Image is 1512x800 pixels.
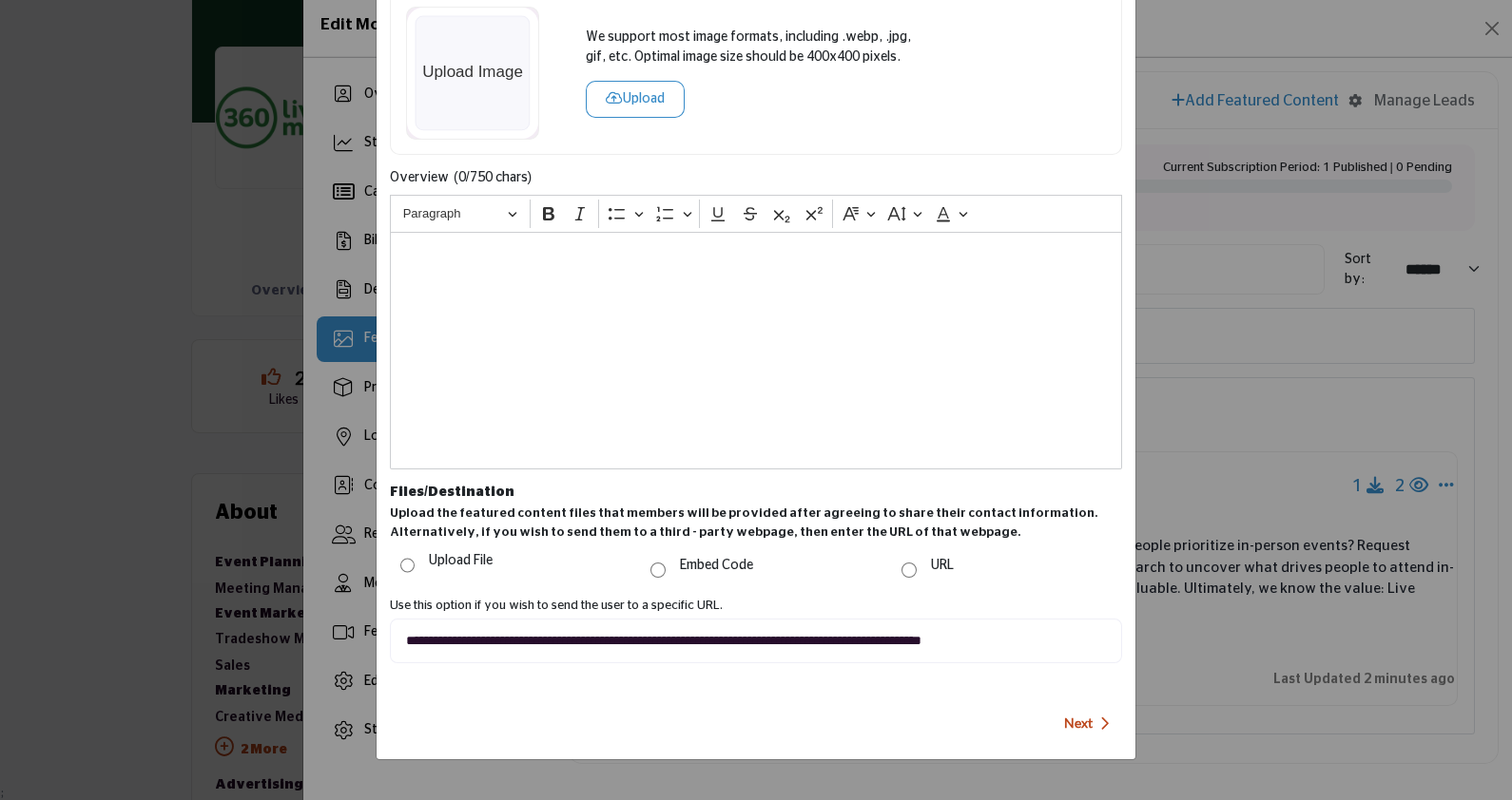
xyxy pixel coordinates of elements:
button: Upload [586,81,685,118]
label: Embed Code [680,556,753,576]
label: URL [931,556,954,576]
button: Next [1058,700,1104,746]
p: Upload the featured content files that members will be provided after agreeing to share their con... [390,505,1122,542]
div: Editor editing area: main [390,232,1122,469]
b: Files/Destination [390,486,514,499]
p: We support most image formats, including .webp, .jpg, gif, etc. Optimal image size should be 400x... [586,28,926,67]
div: Editor toolbar [390,195,1122,232]
span: Paragraph [403,202,502,225]
label: Upload File [429,551,493,576]
span: Next [1064,714,1093,733]
button: Heading [395,200,526,229]
span: (0/750 chars) [454,168,532,188]
p: Use this option if you wish to send the user to a specific URL. [390,597,1122,616]
input: Post Website URL [390,619,1122,663]
label: Overview [390,168,449,188]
